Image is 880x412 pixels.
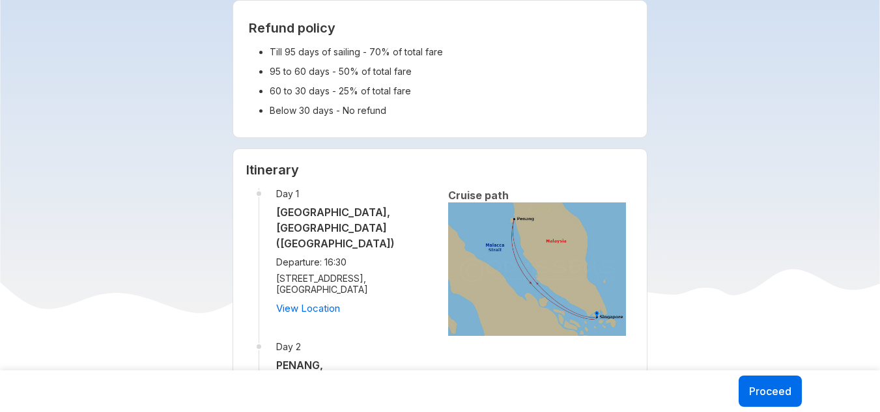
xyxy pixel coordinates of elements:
span: Day 2 [276,341,433,352]
h5: PENANG, [GEOGRAPHIC_DATA] (PEN) [276,357,433,389]
h2: Refund policy [249,20,632,36]
button: Proceed [739,376,802,407]
li: Below 30 days - No refund [270,101,632,120]
span: Day 1 [276,188,433,199]
h3: Itinerary [246,162,634,178]
span: [STREET_ADDRESS] , [GEOGRAPHIC_DATA] [276,273,433,295]
span: Departure: 16:30 [276,256,433,268]
a: View Location [276,302,340,314]
li: Till 95 days of sailing - 70% of total fare [270,42,632,62]
h5: [GEOGRAPHIC_DATA], [GEOGRAPHIC_DATA] ([GEOGRAPHIC_DATA]) [276,204,433,251]
h6: Cruise path [448,188,627,202]
li: 95 to 60 days - 50% of total fare [270,62,632,81]
li: 60 to 30 days - 25% of total fare [270,81,632,101]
